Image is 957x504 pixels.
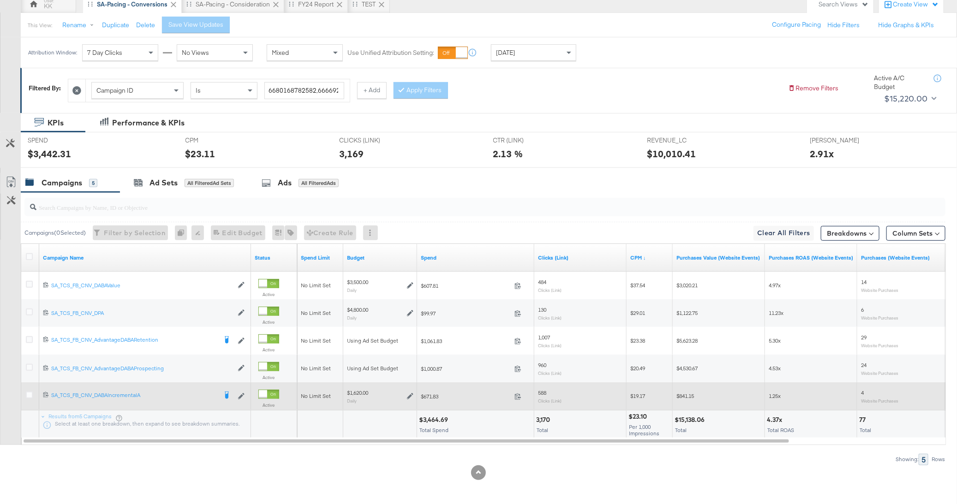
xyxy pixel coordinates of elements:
[769,337,781,344] span: 5.30x
[810,136,879,145] span: [PERSON_NAME]
[419,427,449,433] span: Total Spend
[767,427,794,433] span: Total ROAS
[56,17,104,34] button: Rename
[538,254,623,261] a: The number of clicks on links appearing on your ad or Page that direct people to your sites off F...
[538,334,550,341] span: 1,007
[538,362,546,368] span: 960
[42,178,82,188] div: Campaigns
[861,315,898,320] sub: Website Purchases
[51,309,233,317] a: SA_TCS_FB_CNV_DPA
[28,22,52,29] div: This View:
[258,374,279,380] label: Active
[493,147,523,160] div: 2.13 %
[754,226,814,241] button: Clear All Filters
[769,392,781,399] span: 1.25x
[538,315,562,320] sub: Clicks (Link)
[51,365,233,373] a: SA_TCS_FB_CNV_AdvantageDABAProspecting
[185,147,215,160] div: $23.11
[421,254,531,261] a: The total amount spent to date.
[767,415,785,424] div: 4.37x
[51,336,217,344] div: SA_TCS_FB_CNV_AdvantageDABARetention
[629,423,659,437] span: Per 1,000 Impressions
[931,456,945,462] div: Rows
[347,365,413,372] div: Using Ad Set Budget
[347,389,368,397] div: $1,620.00
[347,48,434,57] label: Use Unified Attribution Setting:
[102,21,129,30] button: Duplicate
[537,427,548,433] span: Total
[861,279,867,285] span: 14
[766,17,827,33] button: Configure Pacing
[861,287,898,293] sub: Website Purchases
[112,118,185,128] div: Performance & KPIs
[28,147,71,160] div: $3,442.31
[182,48,209,57] span: No Views
[272,48,289,57] span: Mixed
[878,21,934,30] button: Hide Graphs & KPIs
[196,86,201,95] span: Is
[301,337,331,344] span: No Limit Set
[88,1,93,6] div: Drag to reorder tab
[421,393,511,400] span: $671.83
[630,254,669,261] a: The average cost you've paid to have 1,000 impressions of your ad.
[538,287,562,293] sub: Clicks (Link)
[136,21,155,30] button: Delete
[301,365,331,372] span: No Limit Set
[421,338,511,344] span: $1,061.83
[150,178,178,188] div: Ad Sets
[874,74,925,91] div: Active A/C Budget
[861,398,898,403] sub: Website Purchases
[860,427,871,433] span: Total
[676,365,698,372] span: $4,530.67
[538,279,546,285] span: 484
[861,254,946,261] a: The number of times a purchase was made tracked by your Custom Audience pixel on your website aft...
[347,279,368,286] div: $3,500.00
[301,282,331,289] span: No Limit Set
[347,254,413,261] a: The maximum amount you're willing to spend on your ads, on average each day or over the lifetime ...
[419,415,451,424] div: $3,464.69
[861,306,864,313] span: 6
[538,306,546,313] span: 130
[289,1,294,6] div: Drag to reorder tab
[810,147,834,160] div: 2.91x
[255,254,293,261] a: Shows the current state of your Ad Campaign.
[185,179,234,187] div: All Filtered Ad Sets
[28,49,78,56] div: Attribution Window:
[43,254,247,261] a: Your campaign name.
[676,282,698,289] span: $3,020.21
[861,370,898,376] sub: Website Purchases
[769,309,784,316] span: 11.23x
[421,365,511,372] span: $1,000.87
[353,1,358,6] div: Drag to reorder tab
[96,86,133,95] span: Campaign ID
[51,391,217,401] a: SA_TCS_FB_CNV_DABAIncrementalA
[301,309,331,316] span: No Limit Set
[258,347,279,353] label: Active
[264,82,344,99] input: Enter a search term
[347,337,413,344] div: Using Ad Set Budget
[630,309,645,316] span: $29.01
[628,412,650,421] div: $23.10
[36,195,861,213] input: Search Campaigns by Name, ID or Objective
[299,179,339,187] div: All Filtered Ads
[347,398,357,403] sub: Daily
[536,415,553,424] div: 3,170
[675,427,687,433] span: Total
[895,456,919,462] div: Showing:
[630,365,645,372] span: $20.49
[278,178,292,188] div: Ads
[258,402,279,408] label: Active
[51,282,233,289] div: SA_TCS_FB_CNV_DABAValue
[44,2,53,11] div: KK
[51,365,233,372] div: SA_TCS_FB_CNV_AdvantageDABAProspecting
[51,336,217,345] a: SA_TCS_FB_CNV_AdvantageDABARetention
[421,310,511,317] span: $99.97
[538,370,562,376] sub: Clicks (Link)
[48,118,64,128] div: KPIs
[538,398,562,403] sub: Clicks (Link)
[647,147,696,160] div: $10,010.41
[258,291,279,297] label: Active
[676,254,761,261] a: The total value of the purchase actions tracked by your Custom Audience pixel on your website aft...
[861,362,867,368] span: 24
